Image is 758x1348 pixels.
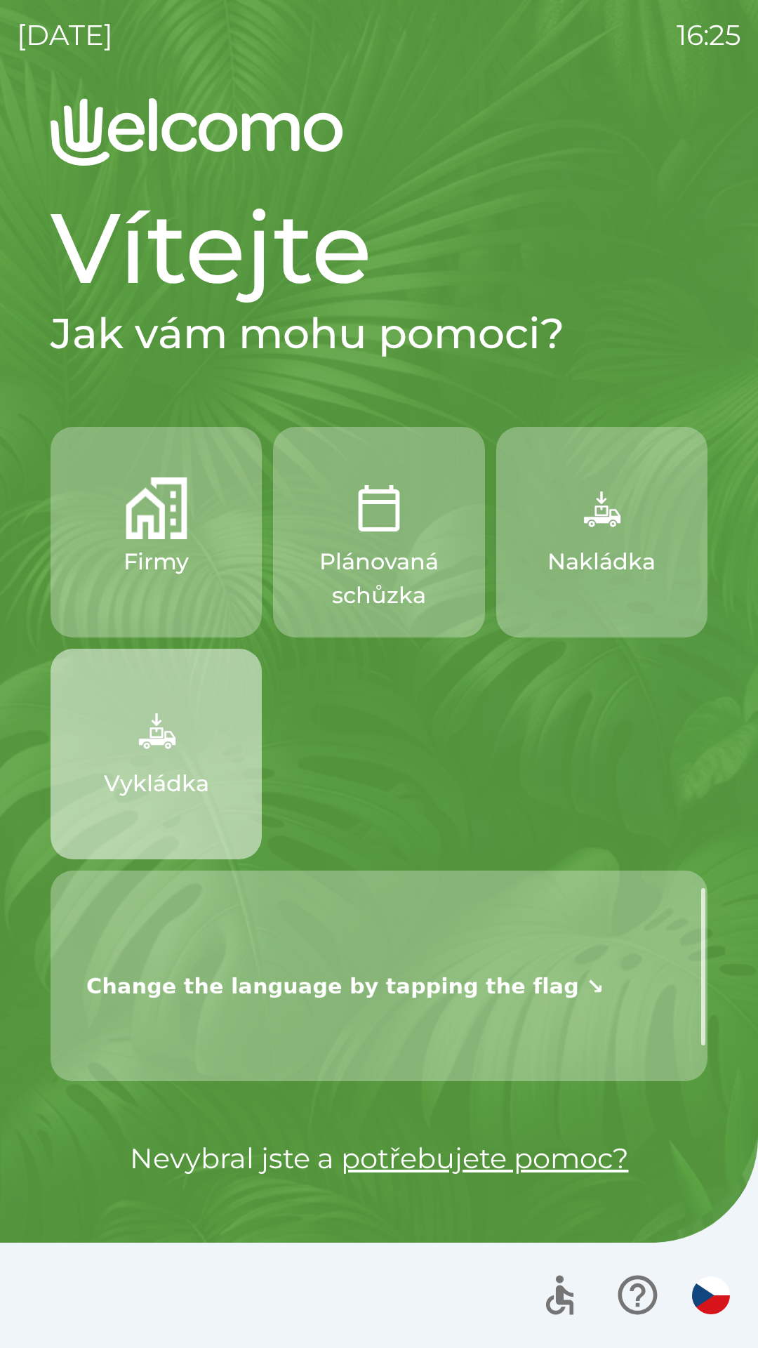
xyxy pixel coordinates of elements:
[51,188,707,308] h1: Vítejte
[51,308,707,359] h2: Jak vám mohu pomoci?
[51,649,262,859] button: Vykládka
[692,1276,730,1314] img: cs flag
[126,477,187,539] img: 122be468-0449-4234-a4e4-f2ffd399f15f.png
[273,427,484,637] button: Plánovaná schůzka
[17,14,113,56] p: [DATE]
[496,427,707,637] button: Nakládka
[341,1141,629,1175] a: potřebujete pomoc?
[51,427,262,637] button: Firmy
[307,545,451,612] p: Plánovaná schůzka
[677,14,741,56] p: 16:25
[51,1137,707,1179] p: Nevybral jste a
[571,477,632,539] img: f13ba18a-b211-450c-abe6-f0da78179e0f.png
[126,699,187,761] img: 704c4644-117f-4429-9160-065010197bca.png
[51,98,707,166] img: Logo
[547,545,656,579] p: Nakládka
[124,545,189,579] p: Firmy
[104,767,209,800] p: Vykládka
[73,893,618,1074] img: wf+Q5MAAAAGSURBVAMA+do4MYtTPmQAAAAASUVORK5CYII=
[348,477,410,539] img: 8604b6e8-2b92-4852-858d-af93d6db5933.png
